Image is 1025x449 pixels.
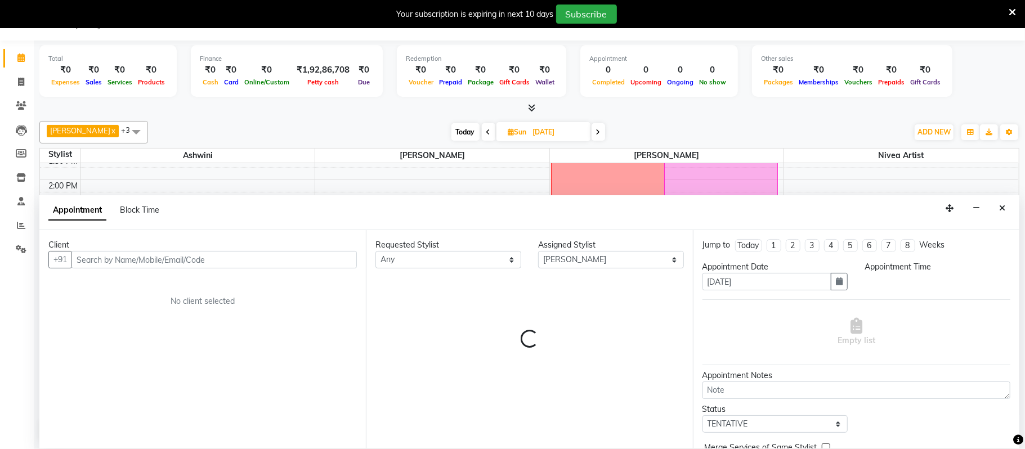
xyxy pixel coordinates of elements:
[83,78,105,86] span: Sales
[702,261,848,273] div: Appointment Date
[907,64,943,77] div: ₹0
[664,78,696,86] span: Ongoing
[496,64,532,77] div: ₹0
[532,64,557,77] div: ₹0
[994,200,1010,217] button: Close
[702,403,848,415] div: Status
[221,64,241,77] div: ₹0
[805,239,820,252] li: 3
[75,295,330,307] div: No client selected
[48,251,72,268] button: +91
[465,64,496,77] div: ₹0
[135,64,168,77] div: ₹0
[865,261,1010,273] div: Appointment Time
[406,54,557,64] div: Redemption
[556,5,617,24] button: Subscribe
[761,54,943,64] div: Other sales
[315,149,549,163] span: [PERSON_NAME]
[530,124,586,141] input: 2025-09-07
[786,239,800,252] li: 2
[862,239,877,252] li: 6
[538,239,684,251] div: Assigned Stylist
[702,239,731,251] div: Jump to
[305,78,342,86] span: Petty cash
[105,78,135,86] span: Services
[200,78,221,86] span: Cash
[915,124,954,140] button: ADD NEW
[241,64,292,77] div: ₹0
[354,64,374,77] div: ₹0
[761,64,796,77] div: ₹0
[881,239,896,252] li: 7
[842,64,875,77] div: ₹0
[48,239,357,251] div: Client
[838,318,875,347] span: Empty list
[397,8,554,20] div: Your subscription is expiring in next 10 days
[71,251,357,268] input: Search by Name/Mobile/Email/Code
[589,78,628,86] span: Completed
[907,78,943,86] span: Gift Cards
[796,64,842,77] div: ₹0
[48,64,83,77] div: ₹0
[628,64,664,77] div: 0
[47,180,80,192] div: 2:00 PM
[355,78,373,86] span: Due
[121,125,138,134] span: +3
[589,64,628,77] div: 0
[589,54,729,64] div: Appointment
[40,149,80,160] div: Stylist
[842,78,875,86] span: Vouchers
[901,239,915,252] li: 8
[81,149,315,163] span: Ashwini
[628,78,664,86] span: Upcoming
[761,78,796,86] span: Packages
[875,64,907,77] div: ₹0
[696,78,729,86] span: No show
[48,54,168,64] div: Total
[920,239,945,251] div: Weeks
[406,78,436,86] span: Voucher
[48,78,83,86] span: Expenses
[505,128,530,136] span: Sun
[120,205,159,215] span: Block Time
[550,149,784,163] span: [PERSON_NAME]
[292,64,354,77] div: ₹1,92,86,708
[135,78,168,86] span: Products
[784,149,1018,163] span: Nivea Artist
[436,64,465,77] div: ₹0
[105,64,135,77] div: ₹0
[48,200,106,221] span: Appointment
[200,54,374,64] div: Finance
[200,64,221,77] div: ₹0
[702,273,832,290] input: yyyy-mm-dd
[824,239,839,252] li: 4
[702,370,1010,381] div: Appointment Notes
[843,239,858,252] li: 5
[406,64,436,77] div: ₹0
[796,78,842,86] span: Memberships
[738,240,759,252] div: Today
[875,78,907,86] span: Prepaids
[241,78,292,86] span: Online/Custom
[664,64,696,77] div: 0
[375,239,521,251] div: Requested Stylist
[767,239,781,252] li: 1
[451,123,480,141] span: Today
[696,64,729,77] div: 0
[221,78,241,86] span: Card
[917,128,951,136] span: ADD NEW
[83,64,105,77] div: ₹0
[110,126,115,135] a: x
[436,78,465,86] span: Prepaid
[465,78,496,86] span: Package
[50,126,110,135] span: [PERSON_NAME]
[496,78,532,86] span: Gift Cards
[532,78,557,86] span: Wallet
